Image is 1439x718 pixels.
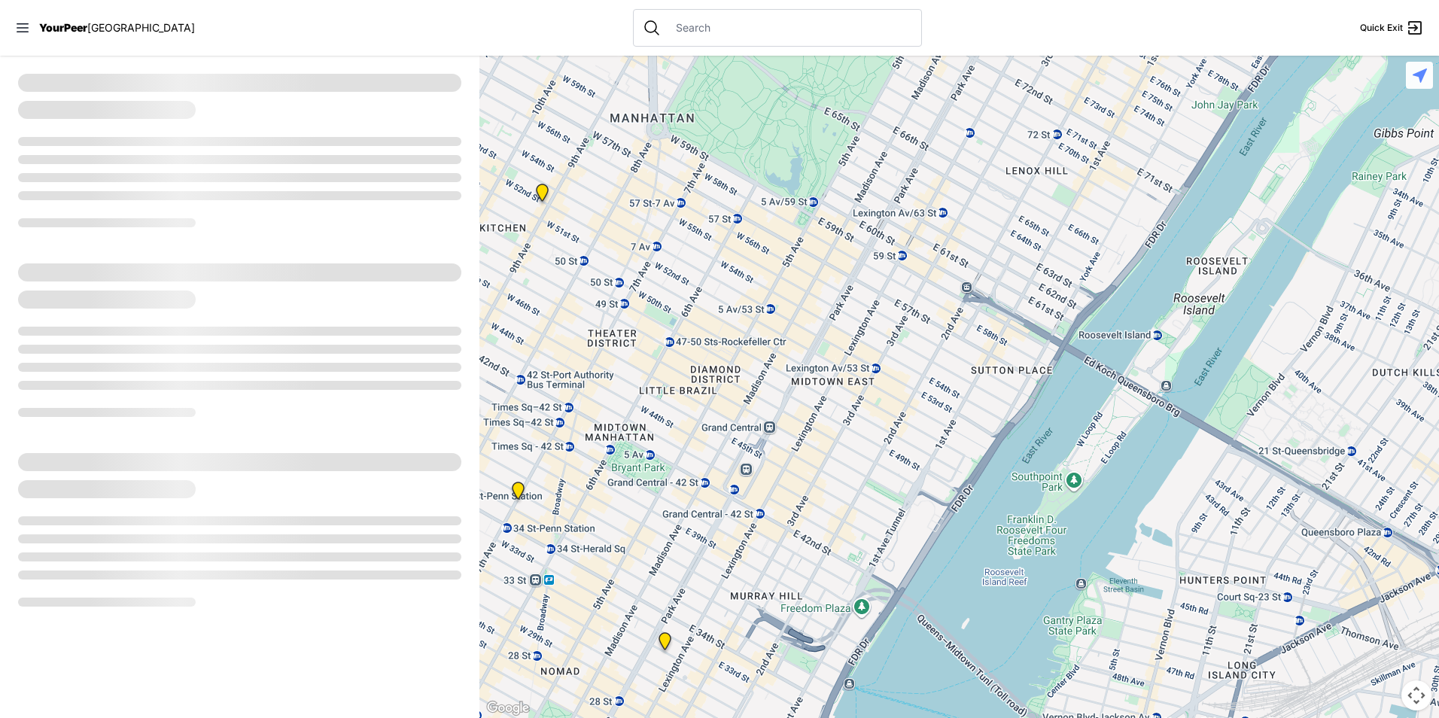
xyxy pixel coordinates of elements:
[458,396,488,432] div: DYCD Youth Drop-in Center
[87,21,195,34] span: [GEOGRAPHIC_DATA]
[483,698,533,718] img: Google
[527,178,558,214] div: 9th Avenue Drop-in Center
[1401,680,1431,710] button: Map camera controls
[503,476,534,512] div: Main Office
[39,23,195,32] a: YourPeer[GEOGRAPHIC_DATA]
[1360,22,1403,34] span: Quick Exit
[483,698,533,718] a: Open this area in Google Maps (opens a new window)
[650,626,680,662] div: Mainchance Adult Drop-in Center
[1360,19,1424,37] a: Quick Exit
[667,20,912,35] input: Search
[39,21,87,34] span: YourPeer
